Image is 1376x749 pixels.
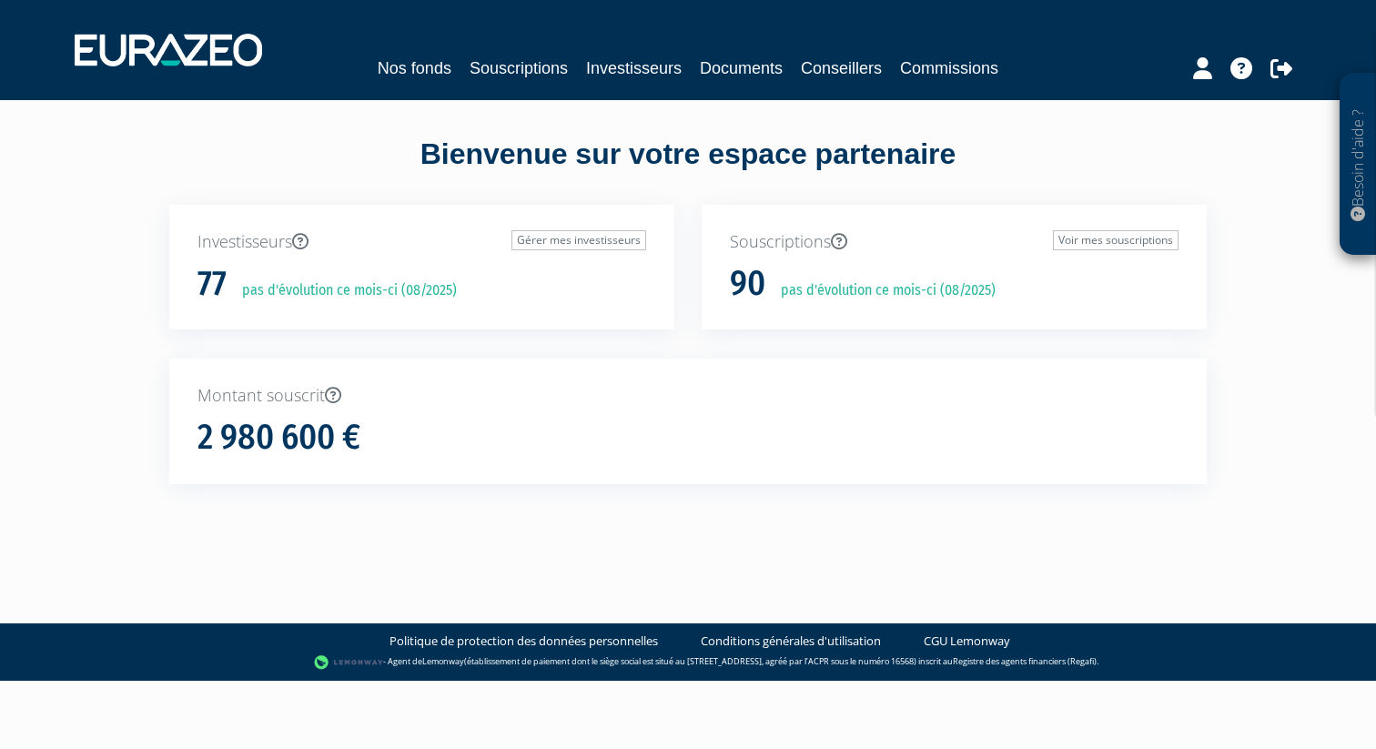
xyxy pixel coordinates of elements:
div: - Agent de (établissement de paiement dont le siège social est situé au [STREET_ADDRESS], agréé p... [18,653,1358,672]
a: Documents [700,56,783,81]
h1: 90 [730,265,765,303]
h1: 77 [197,265,227,303]
a: Investisseurs [586,56,682,81]
a: Conditions générales d'utilisation [701,633,881,650]
a: Souscriptions [470,56,568,81]
a: Conseillers [801,56,882,81]
img: 1732889491-logotype_eurazeo_blanc_rvb.png [75,34,262,66]
a: Nos fonds [378,56,451,81]
p: pas d'évolution ce mois-ci (08/2025) [768,280,996,301]
a: Voir mes souscriptions [1053,230,1179,250]
a: CGU Lemonway [924,633,1010,650]
p: Besoin d'aide ? [1348,83,1369,247]
a: Politique de protection des données personnelles [390,633,658,650]
a: Commissions [900,56,998,81]
h1: 2 980 600 € [197,419,360,457]
p: Investisseurs [197,230,646,254]
p: Montant souscrit [197,384,1179,408]
p: Souscriptions [730,230,1179,254]
p: pas d'évolution ce mois-ci (08/2025) [229,280,457,301]
a: Lemonway [422,655,464,667]
img: logo-lemonway.png [314,653,384,672]
div: Bienvenue sur votre espace partenaire [156,134,1220,205]
a: Registre des agents financiers (Regafi) [953,655,1097,667]
a: Gérer mes investisseurs [511,230,646,250]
